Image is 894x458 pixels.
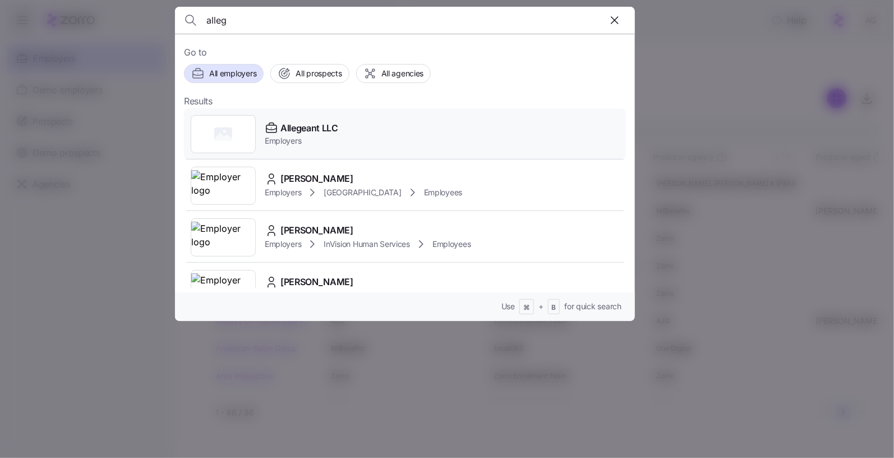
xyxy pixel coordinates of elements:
[280,172,353,186] span: [PERSON_NAME]
[209,68,256,79] span: All employers
[324,187,401,198] span: [GEOGRAPHIC_DATA]
[270,64,349,83] button: All prospects
[265,239,301,250] span: Employers
[432,239,471,250] span: Employees
[523,303,530,313] span: ⌘
[424,187,462,198] span: Employees
[184,64,264,83] button: All employers
[191,170,255,201] img: Employer logo
[280,275,353,289] span: [PERSON_NAME]
[538,301,543,312] span: +
[191,222,255,253] img: Employer logo
[381,68,424,79] span: All agencies
[265,187,301,198] span: Employers
[191,273,255,305] img: Employer logo
[265,135,338,146] span: Employers
[564,301,621,312] span: for quick search
[184,94,213,108] span: Results
[356,64,431,83] button: All agencies
[296,68,342,79] span: All prospects
[280,223,353,237] span: [PERSON_NAME]
[324,239,410,250] span: InVision Human Services
[184,45,626,59] span: Go to
[280,121,338,135] span: Allegeant LLC
[552,303,556,313] span: B
[501,301,515,312] span: Use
